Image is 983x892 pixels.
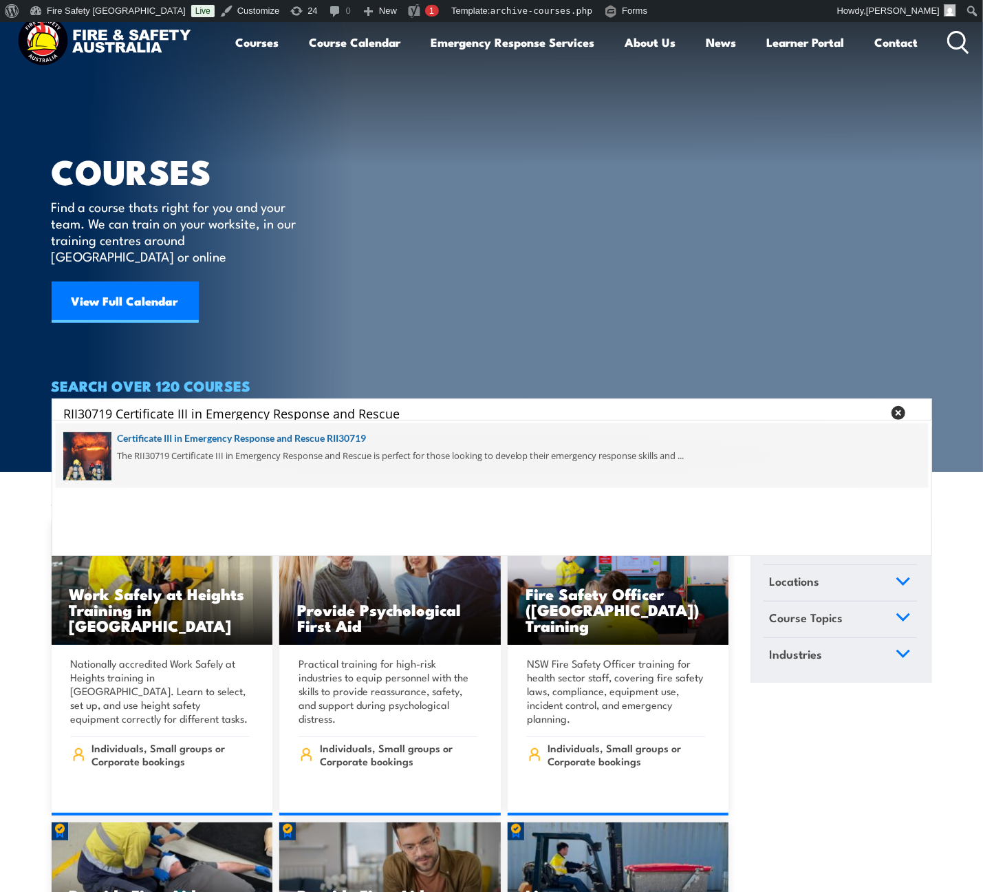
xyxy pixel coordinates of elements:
a: Contact [875,24,918,61]
span: archive-courses.php [490,6,593,16]
h1: COURSES [52,156,316,185]
img: Fire Safety Advisor [508,521,729,645]
span: Individuals, Small groups or Corporate bookings [548,741,705,767]
span: Course Topics [770,608,843,627]
a: Fire Safety Officer ([GEOGRAPHIC_DATA]) Training [508,521,729,645]
a: Course Topics [764,602,917,637]
span: [PERSON_NAME] [866,6,940,16]
a: Emergency Response Services [431,24,595,61]
h3: Fire Safety Officer ([GEOGRAPHIC_DATA]) Training [526,586,711,633]
span: Industries [770,645,823,663]
a: View Full Calendar [52,282,199,323]
p: NSW Fire Safety Officer training for health sector staff, covering fire safety laws, compliance, ... [527,657,706,725]
a: Locations [764,565,917,601]
span: Individuals, Small groups or Corporate bookings [320,741,477,767]
a: Course Calendar [310,24,401,61]
p: Practical training for high-risk industries to equip personnel with the skills to provide reassur... [299,657,477,725]
h3: Work Safely at Heights Training in [GEOGRAPHIC_DATA] [69,586,255,633]
img: Work Safely at Heights Training (1) [52,521,273,645]
h3: Provide Psychological First Aid [297,602,483,633]
span: Locations [770,572,820,591]
p: Nationally accredited Work Safely at Heights training in [GEOGRAPHIC_DATA]. Learn to select, set ... [71,657,250,725]
form: Search form [67,403,885,423]
a: Provide Psychological First Aid [279,521,501,645]
input: Search input [64,403,883,423]
a: Work Safely at Heights Training in [GEOGRAPHIC_DATA] [52,521,273,645]
a: News [706,24,737,61]
span: 1 [429,6,434,16]
a: Certificate III in Emergency Response and Rescue RII30719 [63,431,920,446]
button: Search magnifier button [908,403,927,423]
p: Find a course thats right for you and your team. We can train on your worksite, in our training c... [52,198,303,264]
a: About Us [625,24,676,61]
span: Individuals, Small groups or Corporate bookings [91,741,249,767]
a: Industries [764,638,917,674]
h4: SEARCH OVER 120 COURSES [52,378,932,393]
img: Mental Health First Aid Training Course from Fire & Safety Australia [279,521,501,645]
a: Courses [236,24,279,61]
a: Learner Portal [767,24,845,61]
a: Live [191,5,215,17]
